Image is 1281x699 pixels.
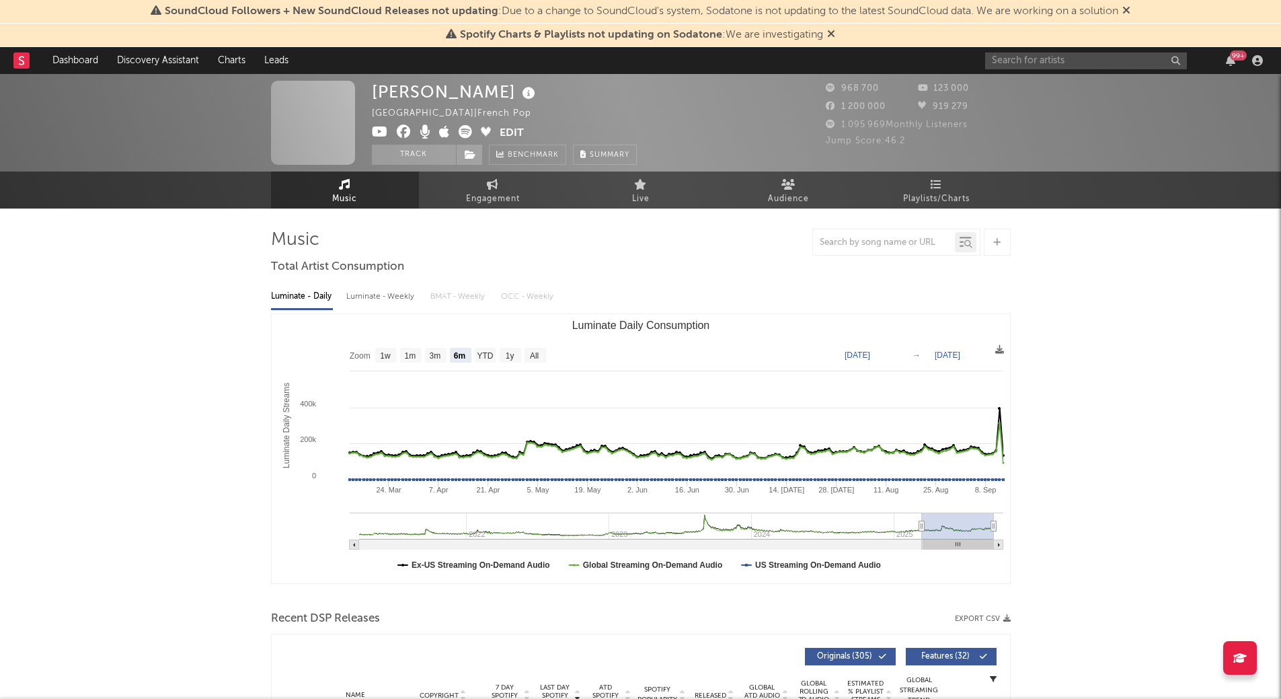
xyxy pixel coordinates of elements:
text: 1w [380,351,391,361]
text: US Streaming On-Demand Audio [755,560,881,570]
span: : Due to a change to SoundCloud's system, Sodatone is not updating to the latest SoundCloud data.... [165,6,1118,17]
span: 1 200 000 [826,102,886,111]
span: : We are investigating [460,30,823,40]
text: [DATE] [935,351,960,360]
span: Recent DSP Releases [271,611,380,627]
span: Jump Score: 46.2 [826,137,905,145]
span: Spotify Charts & Playlists not updating on Sodatone [460,30,722,40]
text: 24. Mar [376,486,401,494]
text: 0 [311,472,315,480]
text: 19. May [574,486,601,494]
div: [PERSON_NAME] [372,81,539,103]
text: Luminate Daily Consumption [572,320,709,331]
span: 123 000 [918,84,969,93]
text: 1m [404,351,416,361]
text: 5. May [527,486,549,494]
span: Summary [590,151,629,159]
text: Ex-US Streaming On-Demand Audio [412,560,550,570]
text: 28. [DATE] [818,486,854,494]
span: 968 700 [826,84,879,93]
a: Discovery Assistant [108,47,208,74]
text: 16. Jun [674,486,699,494]
a: Leads [255,47,298,74]
input: Search by song name or URL [813,237,955,248]
a: Music [271,172,419,209]
a: Benchmark [489,145,566,165]
span: 1 095 969 Monthly Listeners [826,120,968,129]
span: Audience [768,191,809,207]
span: Dismiss [827,30,835,40]
input: Search for artists [985,52,1187,69]
a: Playlists/Charts [863,172,1011,209]
text: 3m [429,351,440,361]
a: Audience [715,172,863,209]
text: 6m [453,351,465,361]
span: Features ( 32 ) [915,653,976,661]
text: → [913,351,921,360]
span: SoundCloud Followers + New SoundCloud Releases not updating [165,6,498,17]
text: Zoom [350,351,371,361]
span: Music [332,191,357,207]
a: Live [567,172,715,209]
span: Benchmark [508,147,559,163]
span: Live [632,191,650,207]
text: 2. Jun [627,486,647,494]
text: [DATE] [845,351,870,360]
button: Features(32) [906,648,997,665]
div: Luminate - Daily [271,285,333,308]
text: Global Streaming On-Demand Audio [582,560,722,570]
span: Total Artist Consumption [271,259,404,275]
text: 8. Sep [974,486,996,494]
a: Engagement [419,172,567,209]
div: 99 + [1230,50,1247,61]
text: 7. Apr [428,486,448,494]
text: Luminate Daily Streams [282,383,291,468]
div: [GEOGRAPHIC_DATA] | French Pop [372,106,547,122]
text: 21. Apr [476,486,500,494]
text: 14. [DATE] [769,486,804,494]
button: Track [372,145,456,165]
div: Luminate - Weekly [346,285,417,308]
span: 919 279 [918,102,968,111]
span: Playlists/Charts [903,191,970,207]
text: 200k [300,435,316,443]
text: YTD [477,351,493,361]
button: Originals(305) [805,648,896,665]
span: Engagement [466,191,520,207]
text: All [529,351,538,361]
text: 1y [505,351,514,361]
button: Edit [500,125,524,142]
a: Dashboard [43,47,108,74]
text: 11. Aug [874,486,898,494]
text: 30. Jun [724,486,748,494]
svg: Luminate Daily Consumption [272,314,1010,583]
span: Dismiss [1122,6,1130,17]
span: Originals ( 305 ) [814,653,876,661]
text: 25. Aug [923,486,947,494]
button: 99+ [1226,55,1235,66]
text: 400k [300,400,316,408]
a: Charts [208,47,255,74]
button: Export CSV [955,615,1011,623]
button: Summary [573,145,637,165]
